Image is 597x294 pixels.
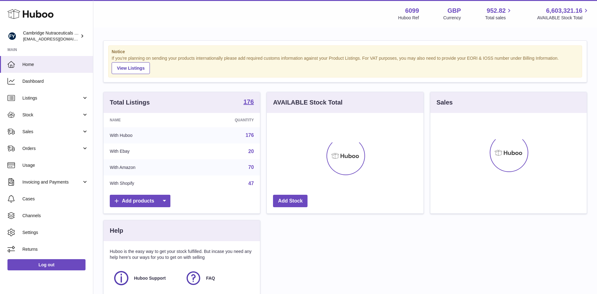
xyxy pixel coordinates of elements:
span: Sales [22,129,82,135]
a: Log out [7,259,86,270]
span: 952.82 [487,7,506,15]
a: 176 [243,99,254,106]
a: View Listings [112,62,150,74]
span: [EMAIL_ADDRESS][DOMAIN_NAME] [23,36,91,41]
td: With Shopify [104,175,189,192]
th: Name [104,113,189,127]
td: With Huboo [104,127,189,143]
a: 47 [248,181,254,186]
a: Add products [110,195,170,208]
span: Settings [22,230,88,236]
span: Orders [22,146,82,152]
strong: Notice [112,49,579,55]
a: 176 [246,133,254,138]
div: If you're planning on sending your products internationally please add required customs informati... [112,55,579,74]
span: Usage [22,162,88,168]
th: Quantity [189,113,260,127]
a: 20 [248,149,254,154]
span: Stock [22,112,82,118]
span: 6,603,321.16 [546,7,582,15]
div: Cambridge Nutraceuticals Ltd [23,30,79,42]
img: huboo@camnutra.com [7,31,17,41]
span: Dashboard [22,78,88,84]
strong: 6099 [405,7,419,15]
a: 6,603,321.16 AVAILABLE Stock Total [537,7,590,21]
span: Returns [22,246,88,252]
a: FAQ [185,270,251,287]
td: With Amazon [104,159,189,175]
td: With Ebay [104,143,189,160]
p: Huboo is the easy way to get your stock fulfilled. But incase you need any help here's our ways f... [110,249,254,260]
div: Currency [443,15,461,21]
strong: GBP [447,7,461,15]
a: Huboo Support [113,270,179,287]
span: Home [22,62,88,68]
a: Add Stock [273,195,308,208]
h3: Total Listings [110,98,150,107]
span: FAQ [206,275,215,281]
h3: Sales [437,98,453,107]
span: AVAILABLE Stock Total [537,15,590,21]
a: 952.82 Total sales [485,7,513,21]
h3: Help [110,226,123,235]
span: Listings [22,95,82,101]
span: Huboo Support [134,275,166,281]
span: Invoicing and Payments [22,179,82,185]
span: Cases [22,196,88,202]
span: Total sales [485,15,513,21]
span: Channels [22,213,88,219]
div: Huboo Ref [398,15,419,21]
strong: 176 [243,99,254,105]
h3: AVAILABLE Stock Total [273,98,342,107]
a: 70 [248,165,254,170]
